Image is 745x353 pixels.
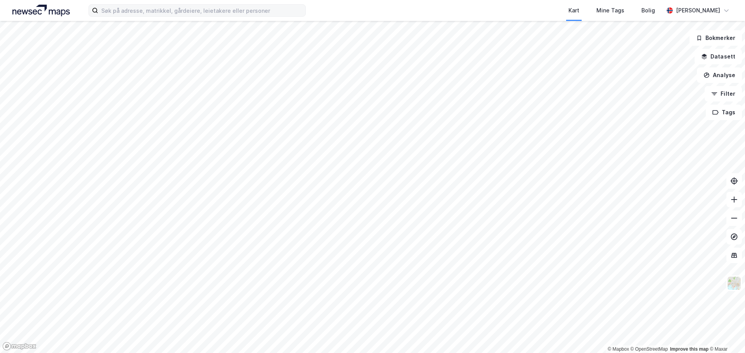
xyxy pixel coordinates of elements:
a: Mapbox [608,346,629,352]
button: Analyse [697,67,742,83]
div: Kart [568,6,579,15]
a: Improve this map [670,346,709,352]
div: Bolig [641,6,655,15]
div: [PERSON_NAME] [676,6,720,15]
input: Søk på adresse, matrikkel, gårdeiere, leietakere eller personer [98,5,305,16]
button: Tags [706,105,742,120]
button: Bokmerker [690,30,742,46]
div: Kontrollprogram for chat [706,316,745,353]
iframe: Chat Widget [706,316,745,353]
div: Mine Tags [596,6,624,15]
img: logo.a4113a55bc3d86da70a041830d287a7e.svg [12,5,70,16]
img: Z [727,276,742,291]
a: OpenStreetMap [631,346,668,352]
button: Datasett [695,49,742,64]
a: Mapbox homepage [2,342,36,351]
button: Filter [705,86,742,102]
